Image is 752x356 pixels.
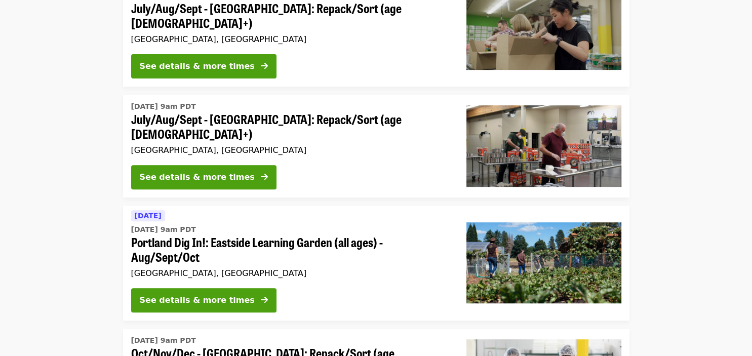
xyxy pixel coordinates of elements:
[131,268,450,278] div: [GEOGRAPHIC_DATA], [GEOGRAPHIC_DATA]
[140,294,255,306] div: See details & more times
[261,172,268,182] i: arrow-right icon
[466,222,621,303] img: Portland Dig In!: Eastside Learning Garden (all ages) - Aug/Sept/Oct organized by Oregon Food Bank
[261,61,268,71] i: arrow-right icon
[131,54,276,78] button: See details & more times
[123,95,629,197] a: See details for "July/Aug/Sept - Portland: Repack/Sort (age 16+)"
[131,34,450,44] div: [GEOGRAPHIC_DATA], [GEOGRAPHIC_DATA]
[131,101,196,112] time: [DATE] 9am PDT
[466,105,621,186] img: July/Aug/Sept - Portland: Repack/Sort (age 16+) organized by Oregon Food Bank
[131,235,450,264] span: Portland Dig In!: Eastside Learning Garden (all ages) - Aug/Sept/Oct
[131,165,276,189] button: See details & more times
[131,224,196,235] time: [DATE] 9am PDT
[131,145,450,155] div: [GEOGRAPHIC_DATA], [GEOGRAPHIC_DATA]
[131,335,196,346] time: [DATE] 9am PDT
[140,60,255,72] div: See details & more times
[131,112,450,141] span: July/Aug/Sept - [GEOGRAPHIC_DATA]: Repack/Sort (age [DEMOGRAPHIC_DATA]+)
[261,295,268,305] i: arrow-right icon
[131,1,450,30] span: July/Aug/Sept - [GEOGRAPHIC_DATA]: Repack/Sort (age [DEMOGRAPHIC_DATA]+)
[131,288,276,312] button: See details & more times
[123,206,629,321] a: See details for "Portland Dig In!: Eastside Learning Garden (all ages) - Aug/Sept/Oct"
[140,171,255,183] div: See details & more times
[135,212,162,220] span: [DATE]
